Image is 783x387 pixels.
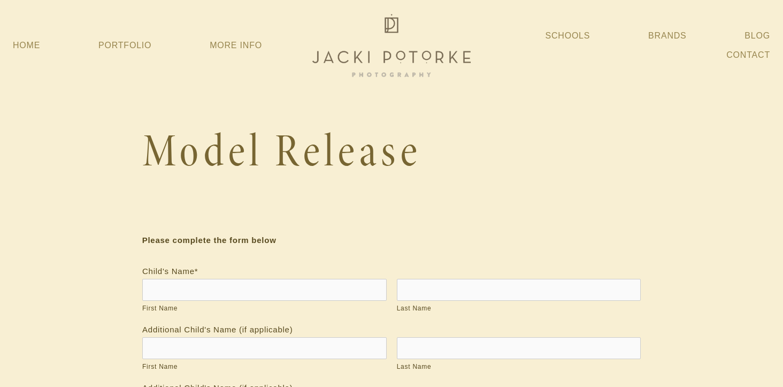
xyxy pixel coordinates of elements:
[142,267,198,276] legend: Child's Name
[142,363,178,370] span: First Name
[142,337,387,359] input: First Name
[726,45,770,65] a: Contact
[142,305,178,312] span: First Name
[98,41,151,50] a: Portfolio
[744,26,770,45] a: Blog
[397,279,641,301] input: Last Name
[306,11,477,80] img: Jacki Potorke Sacramento Family Photographer
[142,123,641,180] h1: Model Release
[210,36,262,55] a: More Info
[142,279,387,301] input: First Name
[13,36,40,55] a: Home
[397,337,641,359] input: Last Name
[397,305,432,312] span: Last Name
[648,26,686,45] a: Brands
[142,325,293,334] legend: Additional Child's Name (if applicable)
[545,26,590,45] a: Schools
[142,236,277,245] strong: Please complete the form below
[397,363,432,370] span: Last Name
